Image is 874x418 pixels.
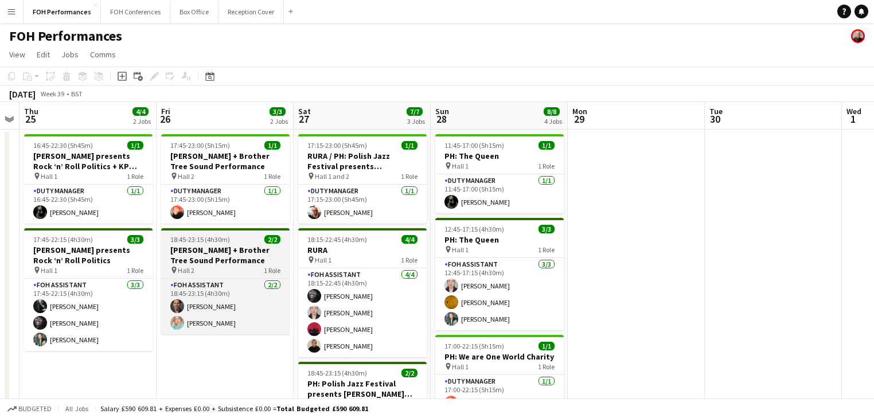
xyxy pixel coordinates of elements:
[38,89,67,98] span: Week 39
[71,89,83,98] div: BST
[9,88,36,100] div: [DATE]
[851,29,865,43] app-user-avatar: PERM Chris Nye
[57,47,83,62] a: Jobs
[24,1,101,23] button: FOH Performances
[61,49,79,60] span: Jobs
[5,47,30,62] a: View
[170,1,219,23] button: Box Office
[18,405,52,413] span: Budgeted
[276,404,368,413] span: Total Budgeted £590 609.81
[9,49,25,60] span: View
[6,403,53,415] button: Budgeted
[85,47,120,62] a: Comms
[219,1,284,23] button: Reception Cover
[100,404,368,413] div: Salary £590 609.81 + Expenses £0.00 + Subsistence £0.00 =
[9,28,122,45] h1: FOH Performances
[37,49,50,60] span: Edit
[32,47,54,62] a: Edit
[90,49,116,60] span: Comms
[101,1,170,23] button: FOH Conferences
[63,404,91,413] span: All jobs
